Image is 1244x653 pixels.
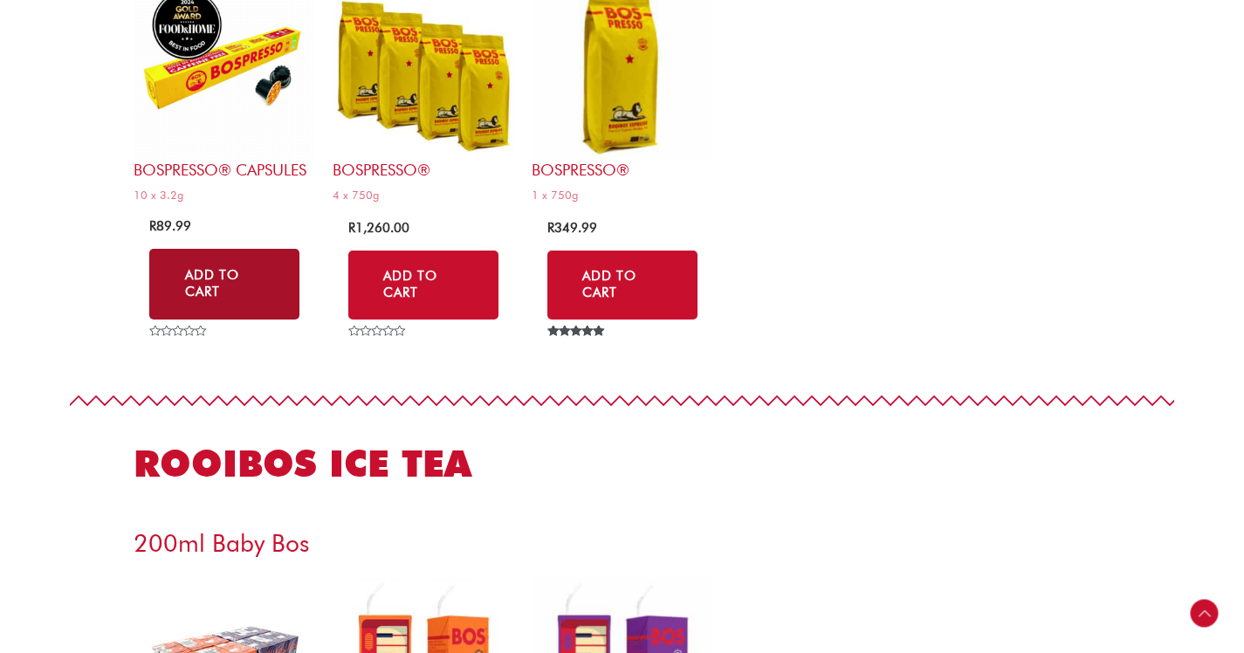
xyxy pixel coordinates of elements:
[532,160,713,180] h2: BOSpresso®
[149,218,191,234] bdi: 89.99
[547,251,698,320] a: Add to cart: “BOSpresso®”
[333,188,514,203] span: 4 x 750g
[134,527,1111,559] h3: 200ml Baby Bos
[547,220,597,236] bdi: 349.99
[348,220,409,236] bdi: 1,260.00
[134,440,526,488] h2: ROOIBOS ICE TEA
[134,160,315,180] h2: BOSpresso® Capsules
[333,160,514,180] h2: BOSpresso®
[134,188,315,203] span: 10 x 3.2g
[532,188,713,203] span: 1 x 750g
[547,326,608,376] span: Rated out of 5
[547,220,554,236] span: R
[348,251,498,320] a: Add to cart: “BOSpresso®”
[149,218,156,234] span: R
[348,220,355,236] span: R
[149,249,299,320] a: Add to cart: “BOSpresso® Capsules”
